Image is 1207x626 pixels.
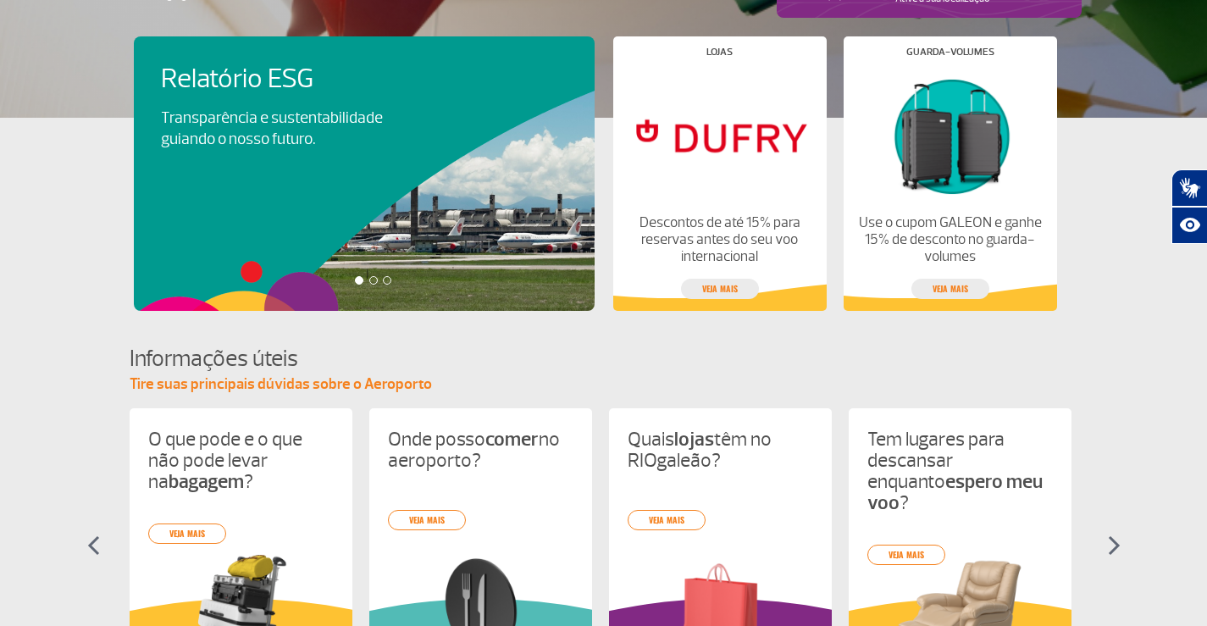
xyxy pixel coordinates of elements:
[148,524,226,544] a: veja mais
[1171,169,1207,207] button: Abrir tradutor de língua de sinais.
[1108,535,1121,556] img: seta-direita
[857,214,1042,265] p: Use o cupom GALEON e ganhe 15% de desconto no guarda-volumes
[706,47,733,57] h4: Lojas
[867,545,945,565] a: veja mais
[148,429,334,492] p: O que pode e o que não pode levar na ?
[906,47,994,57] h4: Guarda-volumes
[867,469,1043,515] strong: espero meu voo
[867,429,1053,513] p: Tem lugares para descansar enquanto ?
[161,108,401,150] p: Transparência e sustentabilidade guiando o nosso futuro.
[388,429,573,471] p: Onde posso no aeroporto?
[388,510,466,530] a: veja mais
[911,279,989,299] a: veja mais
[674,427,714,451] strong: lojas
[130,374,1078,395] p: Tire suas principais dúvidas sobre o Aeroporto
[1171,207,1207,244] button: Abrir recursos assistivos.
[627,214,811,265] p: Descontos de até 15% para reservas antes do seu voo internacional
[130,343,1078,374] h4: Informações úteis
[681,279,759,299] a: veja mais
[161,64,430,95] h4: Relatório ESG
[1171,169,1207,244] div: Plugin de acessibilidade da Hand Talk.
[161,64,568,150] a: Relatório ESGTransparência e sustentabilidade guiando o nosso futuro.
[627,70,811,201] img: Lojas
[628,429,813,471] p: Quais têm no RIOgaleão?
[857,70,1042,201] img: Guarda-volumes
[628,510,706,530] a: veja mais
[169,469,244,494] strong: bagagem
[485,427,539,451] strong: comer
[87,535,100,556] img: seta-esquerda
